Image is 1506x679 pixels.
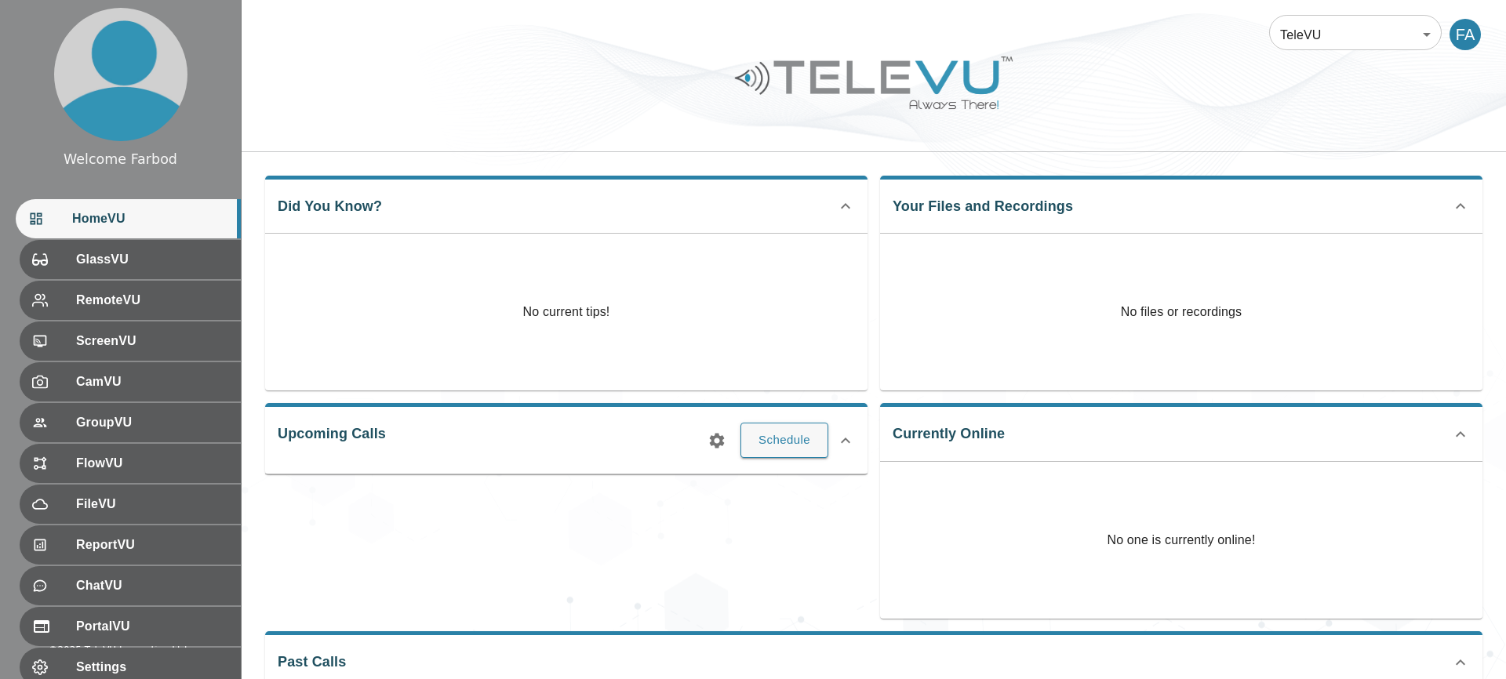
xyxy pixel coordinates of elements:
div: FileVU [20,485,241,524]
div: HomeVU [16,199,241,238]
div: FA [1450,19,1481,50]
div: GlassVU [20,240,241,279]
div: Welcome Farbod [64,149,177,169]
p: No one is currently online! [1107,462,1255,619]
div: CamVU [20,362,241,401]
button: Schedule [740,423,828,457]
span: GlassVU [76,250,228,269]
span: ReportVU [76,536,228,554]
span: CamVU [76,372,228,391]
div: TeleVU [1269,13,1442,56]
div: ScreenVU [20,321,241,361]
span: ChatVU [76,576,228,595]
p: No files or recordings [880,234,1482,390]
img: profile.png [54,8,187,141]
span: GroupVU [76,413,228,432]
div: ReportVU [20,525,241,565]
span: RemoteVU [76,291,228,310]
span: Settings [76,658,228,677]
span: FileVU [76,495,228,514]
div: RemoteVU [20,281,241,320]
span: PortalVU [76,617,228,636]
span: HomeVU [72,209,228,228]
span: FlowVU [76,454,228,473]
p: No current tips! [523,303,610,321]
div: GroupVU [20,403,241,442]
div: FlowVU [20,444,241,483]
div: PortalVU [20,607,241,646]
div: ChatVU [20,566,241,605]
img: Logo [733,50,1015,115]
span: ScreenVU [76,332,228,350]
